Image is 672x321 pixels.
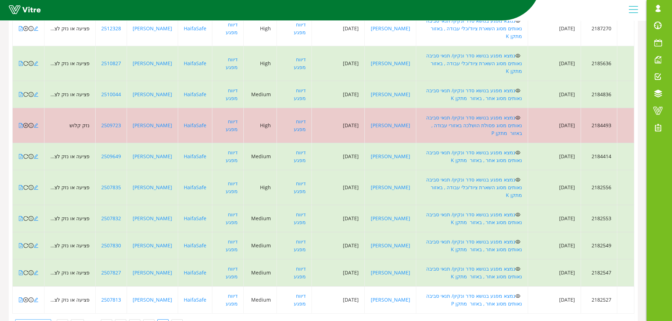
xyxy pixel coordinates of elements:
td: 2184836 [581,81,617,108]
a: file-pdf [18,153,23,160]
td: Medium [244,143,277,170]
span: פציעה או נזק לציוד [49,269,90,276]
span: file-pdf [18,243,23,248]
td: [DATE] [528,108,581,143]
span: info-circle [29,216,34,221]
a: edit [34,296,38,303]
a: 2512328 [101,25,121,32]
span: פציעה או נזק לציוד [49,91,90,98]
td: Medium [244,259,277,286]
td: [DATE] [312,205,365,232]
td: 2187270 [581,11,617,46]
span: info-circle [29,92,34,97]
span: file-pdf [18,216,23,221]
span: info-circle [29,243,34,248]
a: file-pdf [18,91,23,98]
span: eye [515,266,520,271]
span: edit [34,154,38,159]
a: edit [34,60,38,67]
a: דיווח מפגע [226,292,238,307]
td: 2182547 [581,259,617,286]
td: Medium [244,205,277,232]
a: דיווח מפגע [226,87,238,101]
td: 2182549 [581,232,617,259]
span: נזק קלוש [69,122,90,129]
a: דיווח מפגע [226,149,238,163]
a: 2509723 [101,122,121,129]
td: [DATE] [528,232,581,259]
a: דיווח מפגע [294,265,306,280]
a: נמצא מפגע בנושא סדר ונקיון/ תנאי סביבה נאותים מסוג אחר , באזור מתקן K [426,149,522,163]
a: נמצא מפגע בנושא סדר ונקיון/ תנאי סביבה נאותים מסוג אחר , באזור מתקן P [426,292,522,307]
a: HaifaSafe [184,25,206,32]
span: eye [515,177,520,182]
span: reload [23,270,28,275]
td: [DATE] [528,259,581,286]
a: [PERSON_NAME] [371,91,410,98]
td: 2182527 [581,286,617,314]
td: [DATE] [528,205,581,232]
a: HaifaSafe [184,91,206,98]
a: HaifaSafe [184,269,206,276]
span: info-circle [29,26,34,31]
td: [DATE] [528,81,581,108]
td: 2184414 [581,143,617,170]
a: 2509649 [101,153,121,160]
td: [DATE] [312,108,365,143]
a: דיווח מפגע [226,180,238,195]
a: [PERSON_NAME] [371,296,410,303]
a: [PERSON_NAME] [133,184,172,191]
span: close-circle [23,26,28,31]
a: 2510044 [101,91,121,98]
span: eye [515,239,520,244]
td: [DATE] [312,143,365,170]
span: edit [34,243,38,248]
a: HaifaSafe [184,242,206,249]
td: [DATE] [528,143,581,170]
a: edit [34,184,38,191]
span: פציעה או נזק לציוד [49,25,90,32]
td: Medium [244,81,277,108]
a: [PERSON_NAME] [133,215,172,222]
td: [DATE] [312,46,365,81]
span: edit [34,270,38,275]
span: reload [23,185,28,190]
td: [DATE] [312,259,365,286]
span: eye [515,212,520,217]
a: דיווח מפגע [226,21,238,36]
td: [DATE] [528,46,581,81]
span: info-circle [29,154,34,159]
a: [PERSON_NAME] [371,25,410,32]
td: [DATE] [312,81,365,108]
a: 2507813 [101,296,121,303]
span: reload [23,243,28,248]
span: פציעה או נזק לציוד [49,184,90,191]
span: eye [515,18,520,23]
a: נמצא מפגע בנושא סדר ונקיון/ תנאי סביבה נאותים מסוג פסולת הושלכה באזורי עבודה , באזור מתקן P [426,114,522,136]
a: [PERSON_NAME] [133,25,172,32]
a: [PERSON_NAME] [133,296,172,303]
a: נמצא מפגע בנושא סדר ונקיון/ תנאי סביבה נאותים מסוג אחר , באזור מתקן K [426,87,522,101]
td: 2185636 [581,46,617,81]
span: reload [23,216,28,221]
span: edit [34,26,38,31]
a: [PERSON_NAME] [133,122,172,129]
span: info-circle [29,61,34,66]
a: דיווח מפגע [226,265,238,280]
span: eye [515,53,520,58]
a: [PERSON_NAME] [371,184,410,191]
a: file-pdf [18,184,23,191]
a: דיווח מפגע [294,21,306,36]
span: eye [515,150,520,155]
td: [DATE] [312,11,365,46]
a: [PERSON_NAME] [133,242,172,249]
span: reload [23,61,28,66]
a: דיווח מפגע [226,238,238,253]
span: reload [23,154,28,159]
a: דיווח מפגע [294,118,306,132]
td: Medium [244,286,277,314]
a: נמצא מפגע בנושא סדר ונקיון/ תנאי סביבה נאותים מסוג אחר , באזור מתקן K [426,238,522,253]
a: 2507832 [101,215,121,222]
span: file-pdf [18,297,23,302]
span: info-circle [29,270,34,275]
